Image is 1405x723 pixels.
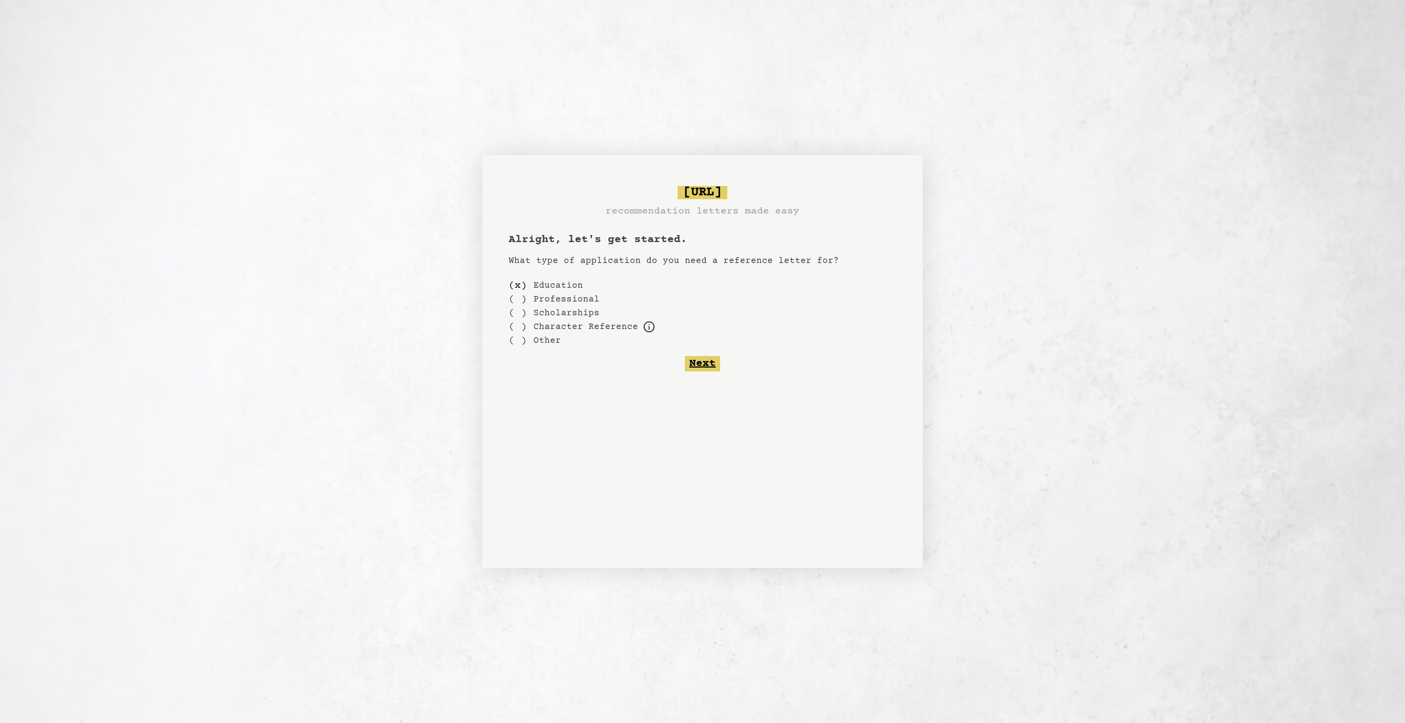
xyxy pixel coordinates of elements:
label: Professional [533,293,600,306]
span: [URL] [678,186,727,199]
p: What type of application do you need a reference letter for? [509,254,896,267]
label: Other [533,334,561,347]
div: ( ) [509,320,527,333]
button: Next [685,356,720,371]
label: For example, loans, housing applications, parole, professional certification, etc. [533,320,638,333]
label: Scholarships [533,306,600,320]
h1: Alright, let's get started. [509,232,896,248]
div: ( ) [509,306,527,320]
div: ( x ) [509,278,527,292]
div: ( ) [509,333,527,347]
label: Education [533,279,583,292]
h3: recommendation letters made easy [606,204,799,219]
div: ( ) [509,292,527,306]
